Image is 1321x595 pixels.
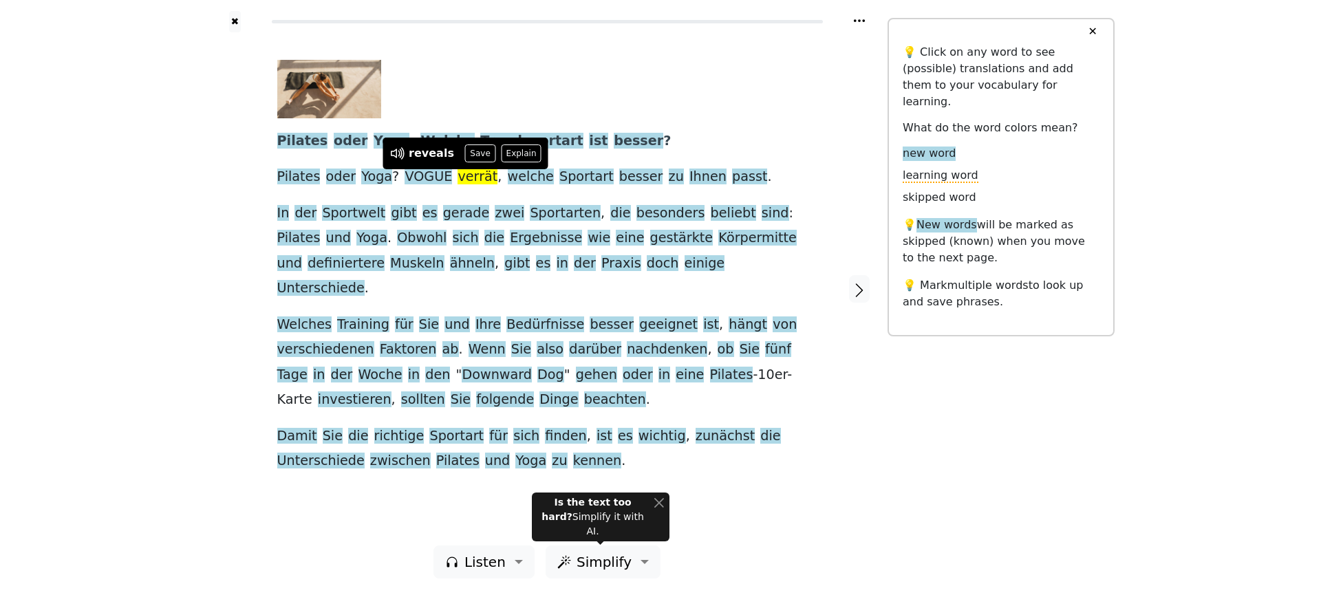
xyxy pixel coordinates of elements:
[436,453,480,470] span: Pilates
[903,191,976,205] span: skipped word
[711,205,756,222] span: beliebt
[392,169,399,186] span: ?
[696,428,755,445] span: zunächst
[469,341,506,358] span: Wenn
[453,230,479,247] span: sich
[663,133,671,150] span: ?
[380,341,437,358] span: Faktoren
[654,495,664,510] button: Close
[537,367,564,384] span: Dog
[326,169,356,186] span: oder
[947,279,1029,292] span: multiple words
[601,255,641,272] span: Praxis
[358,367,402,384] span: Woche
[495,255,499,272] span: ,
[508,169,554,186] span: welche
[619,169,663,186] span: besser
[420,133,474,150] span: Welche
[476,391,534,409] span: folgende
[277,230,321,247] span: Pilates
[294,205,316,222] span: der
[587,428,591,445] span: ,
[450,255,495,272] span: ähneln
[326,230,352,247] span: und
[669,169,684,186] span: zu
[484,230,504,247] span: die
[489,428,508,445] span: für
[773,316,797,334] span: von
[504,255,530,272] span: gibt
[685,255,725,272] span: einige
[277,255,303,272] span: und
[459,341,463,358] span: .
[903,169,978,183] span: learning word
[916,218,977,232] span: New words
[462,367,532,384] span: Downward
[903,44,1099,110] p: 💡 Click on any word to see (possible) translations and add them to your vocabulary for learning.
[308,255,385,272] span: definiertere
[537,495,648,539] div: Simplify it with AI.
[497,169,502,186] span: ,
[277,280,365,297] span: Unterschiede
[590,316,634,334] span: besser
[511,341,531,358] span: Sie
[545,428,586,445] span: finden
[374,428,425,445] span: richtige
[337,316,389,334] span: Training
[610,205,630,222] span: die
[465,144,495,162] button: Save
[789,205,793,222] span: :
[334,133,367,150] span: oder
[718,230,797,247] span: Körpermitte
[686,428,690,445] span: ,
[480,133,583,150] span: Trendsportart
[318,391,391,409] span: investieren
[689,169,727,186] span: Ihnen
[313,367,325,384] span: in
[475,316,501,334] span: Ihre
[903,217,1099,266] p: 💡 will be marked as skipped (known) when you move to the next page.
[765,341,791,358] span: fünf
[552,453,567,470] span: zu
[444,316,470,334] span: und
[576,367,617,384] span: gehen
[277,428,317,445] span: Damit
[425,367,450,384] span: den
[277,341,374,358] span: verschiedenen
[443,205,490,222] span: gerade
[623,367,653,384] span: oder
[584,391,646,409] span: beachten
[395,316,414,334] span: für
[391,391,396,409] span: ,
[419,316,439,334] span: Sie
[429,428,484,445] span: Sportart
[703,316,719,334] span: ist
[356,230,387,247] span: Yoga
[710,367,753,384] span: Pilates
[277,367,308,384] span: Tage
[451,391,471,409] span: Sie
[729,316,767,334] span: hängt
[277,316,332,334] span: Welches
[638,428,686,445] span: wichtig
[589,133,608,150] span: ist
[658,367,671,384] span: in
[574,255,596,272] span: der
[348,428,368,445] span: die
[1080,19,1105,44] button: ✕
[762,205,789,222] span: sind
[557,255,569,272] span: in
[588,230,610,247] span: wie
[564,367,570,384] span: "
[903,121,1099,134] h6: What do the word colors mean?
[322,205,385,222] span: Sportwelt
[621,453,625,470] span: .
[397,230,447,247] span: Obwohl
[277,133,328,150] span: Pilates
[485,453,511,470] span: und
[719,316,723,334] span: ,
[510,230,582,247] span: Ergebnisse
[442,341,459,358] span: ab
[546,545,660,578] button: Simplify
[903,277,1099,310] p: 💡 Mark to look up and save phrases.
